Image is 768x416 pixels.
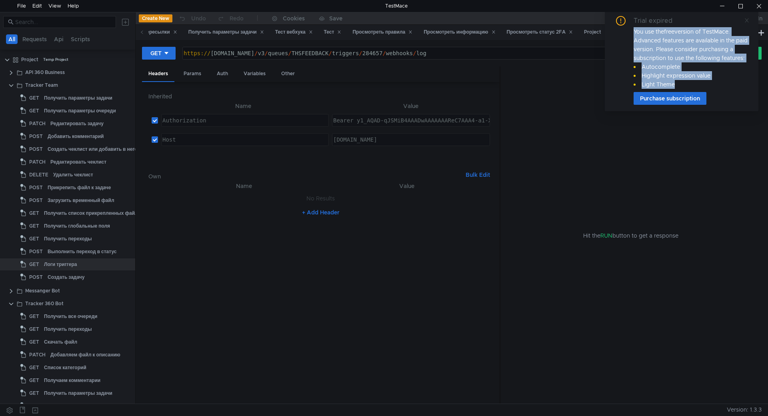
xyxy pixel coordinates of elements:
div: Trial expired [634,16,682,26]
span: GET [29,207,39,219]
button: Api [52,34,66,44]
h6: Own [148,172,462,181]
div: Прикрепить файл к задаче [48,182,111,194]
div: Добавить комментарий [48,130,104,142]
div: Найти задачи [48,400,80,412]
th: Name [158,101,329,111]
div: Получить список прикрепленных файлов [44,207,144,219]
div: Получить все очереди [44,310,98,322]
div: Project [584,28,608,36]
th: Value [327,181,487,191]
div: Получить переходы [44,233,92,245]
div: Добавляем файл к описанию [50,349,120,361]
span: Hit the button to get a response [583,231,678,240]
span: POST [29,246,43,258]
button: All [6,34,18,44]
span: GET [29,310,39,322]
div: Получить параметры задачи [44,387,112,399]
span: RUN [600,232,612,239]
th: Value [329,101,493,111]
div: Список категорий [44,362,86,374]
button: Requests [20,34,49,44]
div: Получить параметры задачи [44,92,112,104]
span: GET [29,374,39,386]
div: Auth [210,66,234,81]
div: Headers [142,66,174,82]
div: Просмотреть статус 2FA [507,28,573,36]
button: Create New [139,14,172,22]
div: Удалить чеклист [53,169,93,181]
span: GET [29,258,39,270]
div: You use the version of TestMace. Advanced features are available in the paid version. Please cons... [634,27,749,89]
div: Params [177,66,208,81]
div: Other [275,66,301,81]
span: POST [29,271,43,283]
div: Тест [324,28,342,36]
span: free [664,28,674,35]
span: POST [29,143,43,155]
span: POST [29,182,43,194]
input: Search... [15,18,111,26]
div: Скачать файл [44,336,77,348]
span: GET [29,362,39,374]
span: PATCH [29,118,46,130]
span: GET [29,387,39,399]
th: Name [161,181,327,191]
div: Выполнить переход в статус [48,246,116,258]
button: Redo [212,12,249,24]
li: Autocomplete [634,62,749,71]
div: Создать задачу [48,271,84,283]
div: GET [150,49,162,58]
span: POST [29,130,43,142]
div: Save [329,16,342,21]
div: Redo [230,14,244,23]
li: Light Theme [634,80,749,89]
div: Получить переходы [44,323,92,335]
button: Undo [172,12,212,24]
span: GET [29,233,39,245]
div: Редактировать чеклист [50,156,106,168]
div: Загрузить временный файл [48,194,114,206]
div: Получить параметры очереди [44,105,116,117]
div: Тест вебхука [275,28,313,36]
h6: Inherited [148,92,493,101]
div: Получить глобальные поля [44,220,110,232]
div: Messanger Bot [25,285,60,297]
div: Просмотреть информацию [424,28,495,36]
button: Scripts [68,34,92,44]
div: Получить параметры задачи [188,28,264,36]
div: Получаем комментарии [44,374,100,386]
button: + Add Header [299,208,343,217]
div: Project [21,54,38,66]
div: Cookies [283,14,305,23]
div: Логи триггера [44,258,77,270]
span: Version: 1.3.3 [727,404,762,416]
button: GET [142,47,176,60]
span: GET [29,105,39,117]
div: Tracker Team [25,79,58,91]
span: GET [29,323,39,335]
span: GET [29,220,39,232]
div: API 360 Business [25,66,65,78]
div: Undo [191,14,206,23]
span: POST [29,194,43,206]
span: DELETE [29,169,48,181]
span: POST [29,400,43,412]
span: GET [29,92,39,104]
span: PATCH [29,349,46,361]
button: Bulk Edit [462,170,493,180]
li: Highlight expression value [634,71,749,80]
nz-embed-empty: No Results [306,195,335,202]
div: Temp Project [43,54,68,66]
div: Создать чеклист или добавить в него пункты [48,143,156,155]
span: GET [29,336,39,348]
button: Purchase subscription [634,92,706,105]
div: Tracker 360 Bot [25,298,64,310]
span: PATCH [29,156,46,168]
div: Редактировать задачу [50,118,104,130]
div: Variables [237,66,272,81]
div: Просмотреть правила [352,28,412,36]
